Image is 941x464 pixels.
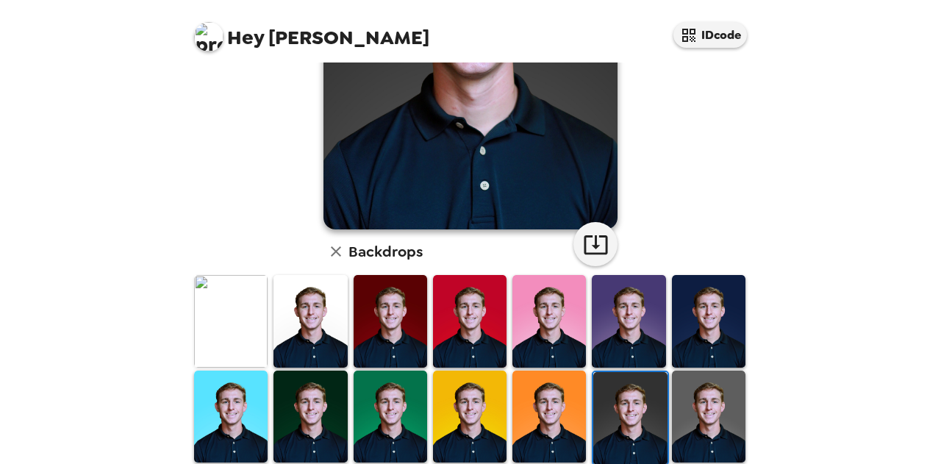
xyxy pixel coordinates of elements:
[227,24,264,51] span: Hey
[348,240,423,263] h6: Backdrops
[194,22,223,51] img: profile pic
[194,15,429,48] span: [PERSON_NAME]
[673,22,747,48] button: IDcode
[194,275,268,367] img: Original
